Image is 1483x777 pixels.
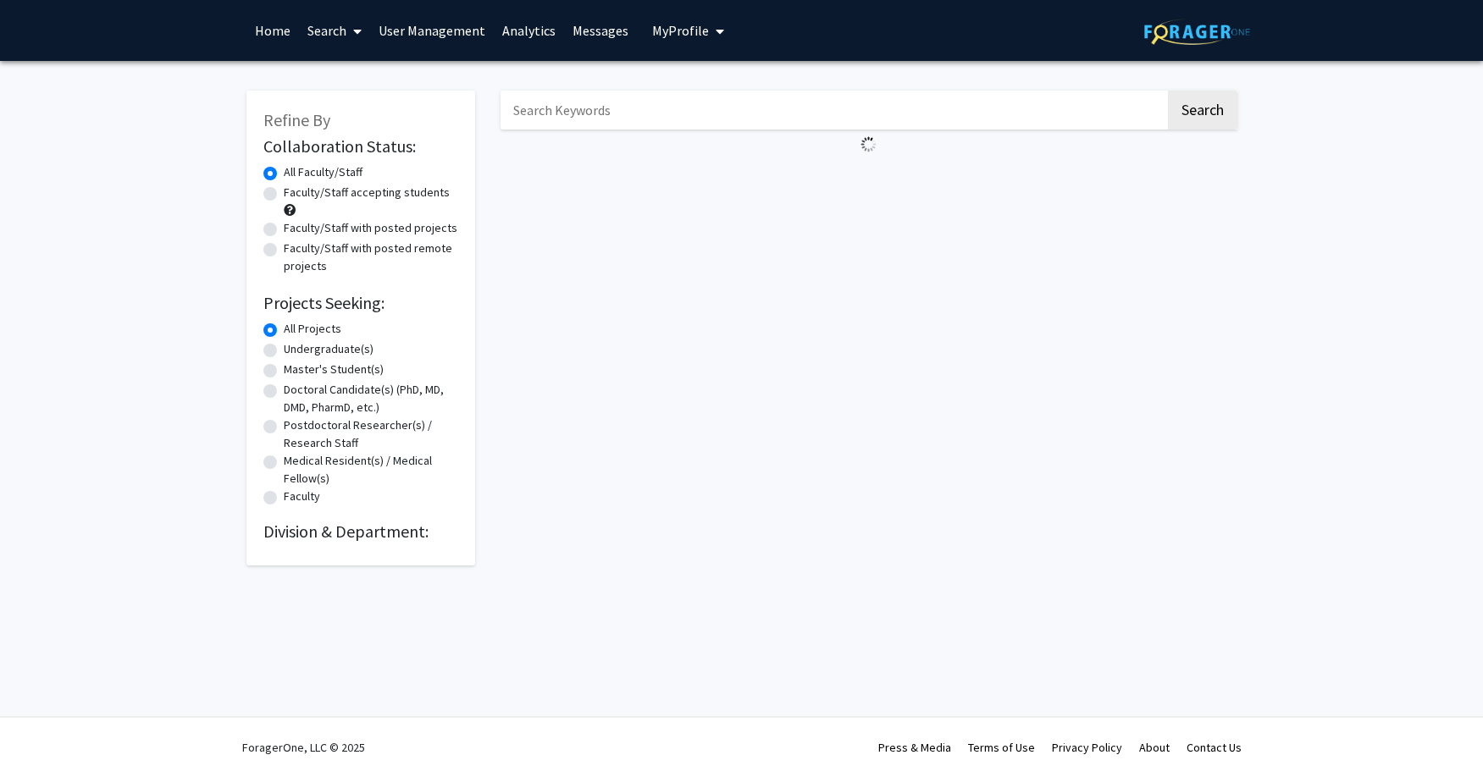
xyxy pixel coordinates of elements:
h2: Projects Seeking: [263,293,458,313]
span: My Profile [652,22,709,39]
a: Press & Media [878,740,951,755]
a: Analytics [494,1,564,60]
label: Doctoral Candidate(s) (PhD, MD, DMD, PharmD, etc.) [284,381,458,416]
label: Medical Resident(s) / Medical Fellow(s) [284,452,458,488]
label: Faculty/Staff accepting students [284,184,450,201]
a: Home [246,1,299,60]
span: Refine By [263,109,330,130]
a: Privacy Policy [1052,740,1122,755]
a: Terms of Use [968,740,1035,755]
nav: Page navigation [501,159,1237,198]
a: Search [299,1,370,60]
a: User Management [370,1,494,60]
label: Postdoctoral Researcher(s) / Research Staff [284,416,458,452]
label: Faculty [284,488,320,505]
input: Search Keywords [501,91,1165,129]
label: Faculty/Staff with posted remote projects [284,240,458,275]
label: Master's Student(s) [284,361,384,378]
a: Messages [564,1,637,60]
label: All Faculty/Staff [284,163,362,181]
button: Search [1168,91,1237,129]
div: ForagerOne, LLC © 2025 [242,718,365,777]
label: All Projects [284,320,341,338]
a: Contact Us [1187,740,1242,755]
img: ForagerOne Logo [1144,19,1250,45]
label: Undergraduate(s) [284,340,374,358]
label: Faculty/Staff with posted projects [284,219,457,237]
h2: Collaboration Status: [263,136,458,157]
a: About [1139,740,1170,755]
img: Loading [854,129,883,159]
h2: Division & Department: [263,521,458,542]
